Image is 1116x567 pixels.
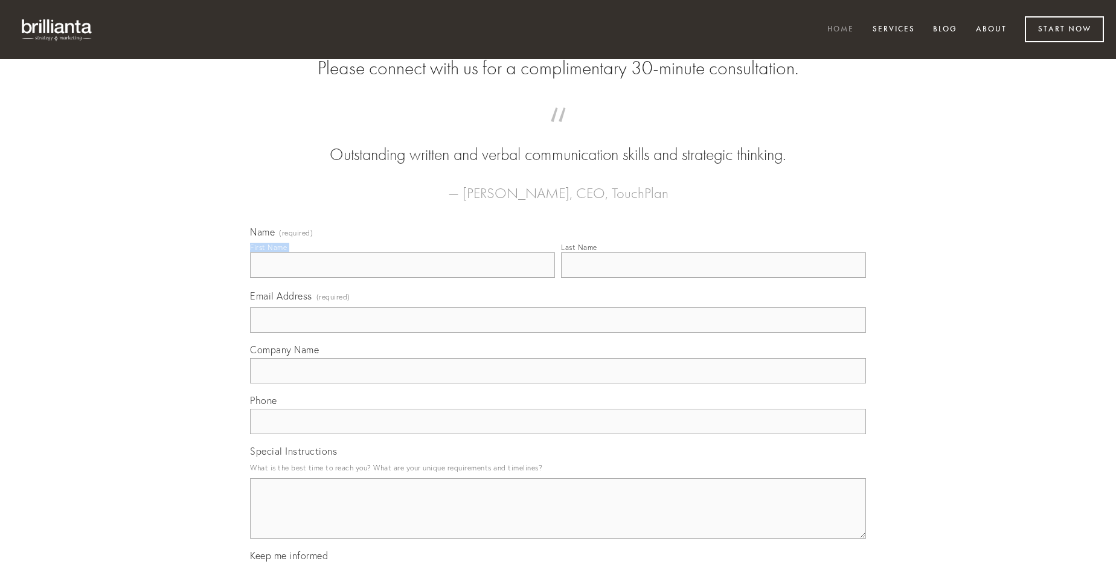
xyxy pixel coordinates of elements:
[561,243,597,252] div: Last Name
[968,20,1015,40] a: About
[1025,16,1104,42] a: Start Now
[925,20,965,40] a: Blog
[250,226,275,238] span: Name
[316,289,350,305] span: (required)
[250,445,337,457] span: Special Instructions
[269,120,847,167] blockquote: Outstanding written and verbal communication skills and strategic thinking.
[269,167,847,205] figcaption: — [PERSON_NAME], CEO, TouchPlan
[250,394,277,406] span: Phone
[250,243,287,252] div: First Name
[250,549,328,562] span: Keep me informed
[250,290,312,302] span: Email Address
[819,20,862,40] a: Home
[250,344,319,356] span: Company Name
[250,57,866,80] h2: Please connect with us for a complimentary 30-minute consultation.
[12,12,103,47] img: brillianta - research, strategy, marketing
[279,229,313,237] span: (required)
[269,120,847,143] span: “
[865,20,923,40] a: Services
[250,460,866,476] p: What is the best time to reach you? What are your unique requirements and timelines?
